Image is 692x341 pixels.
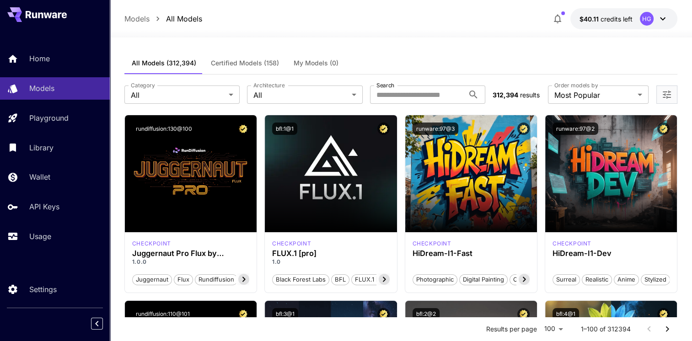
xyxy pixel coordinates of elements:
[132,249,249,258] h3: Juggernaut Pro Flux by RunDiffusion
[581,325,631,334] p: 1–100 of 312394
[541,322,566,336] div: 100
[377,123,390,135] button: Certified Model – Vetted for best performance and includes a commercial license.
[132,123,196,135] button: rundiffusion:130@100
[553,308,579,320] button: bfl:4@1
[29,112,69,123] p: Playground
[517,123,530,135] button: Certified Model – Vetted for best performance and includes a commercial license.
[520,91,540,99] span: results
[657,123,670,135] button: Certified Model – Vetted for best performance and includes a commercial license.
[661,89,672,101] button: Open more filters
[132,273,172,285] button: juggernaut
[553,123,598,135] button: runware:97@2
[352,275,393,284] span: FLUX.1 [pro]
[413,275,457,284] span: Photographic
[166,13,202,24] a: All Models
[132,240,171,248] div: FLUX.1 D
[510,273,545,285] button: Cinematic
[174,275,193,284] span: flux
[98,315,110,332] div: Collapse sidebar
[553,240,591,248] div: HiDream Dev
[332,275,349,284] span: BFL
[237,123,249,135] button: Certified Model – Vetted for best performance and includes a commercial license.
[272,273,329,285] button: Black Forest Labs
[272,249,389,258] h3: FLUX.1 [pro]
[554,90,634,101] span: Most Popular
[413,273,457,285] button: Photographic
[29,284,57,295] p: Settings
[377,308,390,320] button: Certified Model – Vetted for best performance and includes a commercial license.
[570,8,677,29] button: $40.11191HG
[582,273,612,285] button: Realistic
[657,308,670,320] button: Certified Model – Vetted for best performance and includes a commercial license.
[132,258,249,266] p: 1.0.0
[413,249,530,258] h3: HiDream-I1-Fast
[29,142,54,153] p: Library
[486,325,537,334] p: Results per page
[517,308,530,320] button: Certified Model – Vetted for best performance and includes a commercial license.
[553,273,580,285] button: Surreal
[459,273,508,285] button: Digital Painting
[253,90,348,101] span: All
[640,12,654,26] div: HG
[253,81,284,89] label: Architecture
[132,59,196,67] span: All Models (312,394)
[582,275,612,284] span: Realistic
[272,240,311,248] div: fluxpro
[272,123,297,135] button: bfl:1@1
[91,318,103,330] button: Collapse sidebar
[553,249,670,258] h3: HiDream-I1-Dev
[195,275,237,284] span: rundiffusion
[351,273,394,285] button: FLUX.1 [pro]
[553,240,591,248] p: checkpoint
[174,273,193,285] button: flux
[211,59,279,67] span: Certified Models (158)
[237,308,249,320] button: Certified Model – Vetted for best performance and includes a commercial license.
[272,240,311,248] p: checkpoint
[124,13,202,24] nav: breadcrumb
[641,275,670,284] span: Stylized
[294,59,338,67] span: My Models (0)
[131,90,225,101] span: All
[553,275,579,284] span: Surreal
[331,273,349,285] button: BFL
[413,240,451,248] p: checkpoint
[376,81,394,89] label: Search
[272,258,389,266] p: 1.0
[614,273,639,285] button: Anime
[413,308,440,320] button: bfl:2@2
[29,83,54,94] p: Models
[132,240,171,248] p: checkpoint
[579,14,633,24] div: $40.11191
[460,275,507,284] span: Digital Painting
[413,123,458,135] button: runware:97@3
[601,15,633,23] span: credits left
[579,15,601,23] span: $40.11
[29,53,50,64] p: Home
[131,81,155,89] label: Category
[132,308,193,320] button: rundiffusion:110@101
[614,275,638,284] span: Anime
[554,81,598,89] label: Order models by
[272,308,298,320] button: bfl:3@1
[29,201,59,212] p: API Keys
[29,171,50,182] p: Wallet
[273,275,329,284] span: Black Forest Labs
[413,240,451,248] div: HiDream Fast
[493,91,518,99] span: 312,394
[29,231,51,242] p: Usage
[658,320,676,338] button: Go to next page
[133,275,172,284] span: juggernaut
[641,273,670,285] button: Stylized
[195,273,238,285] button: rundiffusion
[124,13,150,24] a: Models
[510,275,544,284] span: Cinematic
